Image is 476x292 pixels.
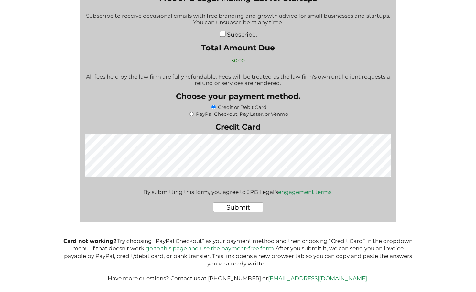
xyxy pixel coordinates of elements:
legend: Choose your payment method. [176,92,300,101]
p: Try choosing “PayPal Checkout” as your payment method and then choosing “Credit Card” in the drop... [62,237,414,283]
div: Subscribe to receive occasional emails with free branding and growth advice for small businesses ... [85,8,391,31]
label: Total Amount Due [85,43,391,52]
b: Card not working? [63,238,117,244]
p: All fees held by the law firm are fully refundable. Fees will be treated as the law firm's own un... [85,73,391,86]
a: engagement terms [278,189,331,195]
input: Submit [213,202,263,212]
label: PayPal Checkout, Pay Later, or Venmo [196,111,288,117]
label: Subscribe. [227,31,257,38]
label: Credit Card [85,122,391,132]
div: By submitting this form, you agree to JPG Legal's . [143,182,333,195]
a: [EMAIL_ADDRESS][DOMAIN_NAME]. [268,275,368,282]
a: go to this page and use the payment-free form. [146,245,276,252]
label: Credit or Debit Card [218,104,266,110]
